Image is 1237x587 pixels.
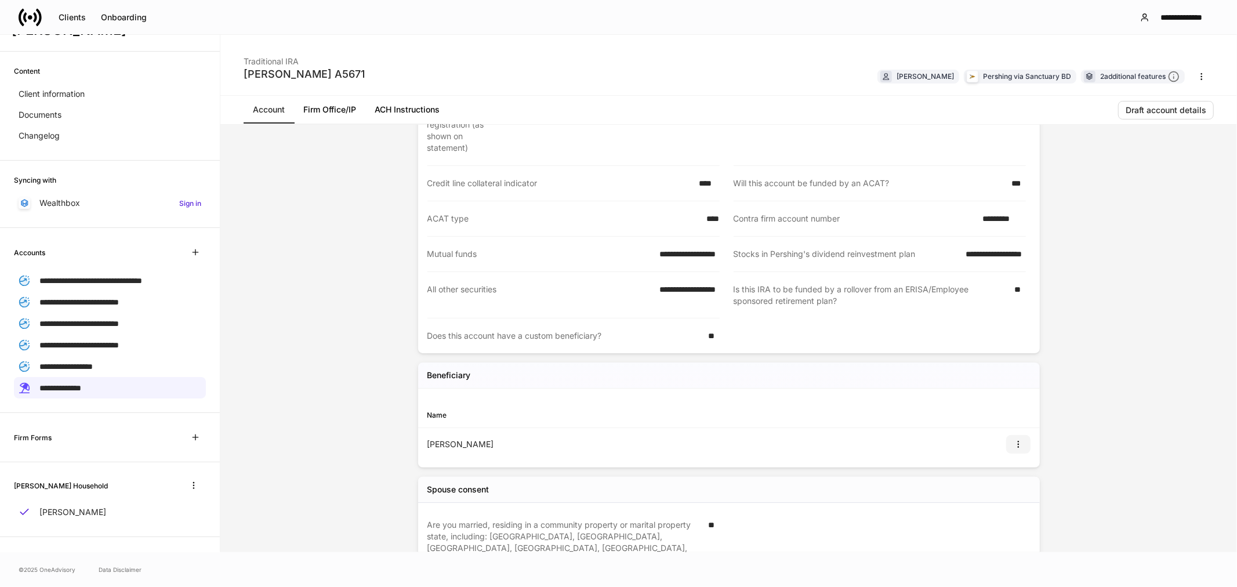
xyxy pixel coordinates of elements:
[294,96,365,124] a: Firm Office/IP
[244,49,365,67] div: Traditional IRA
[734,213,976,224] div: Contra firm account number
[427,484,489,495] div: Spouse consent
[734,284,1008,307] div: Is this IRA to be funded by a rollover from an ERISA/Employee sponsored retirement plan?
[427,248,653,260] div: Mutual funds
[39,197,80,209] p: Wealthbox
[1118,101,1214,119] button: Draft account details
[427,369,471,381] h5: Beneficiary
[14,66,40,77] h6: Content
[14,84,206,104] a: Client information
[179,198,201,209] h6: Sign in
[39,506,106,518] p: [PERSON_NAME]
[427,213,699,224] div: ACAT type
[14,502,206,523] a: [PERSON_NAME]
[14,247,45,258] h6: Accounts
[59,13,86,21] div: Clients
[51,8,93,27] button: Clients
[1126,106,1206,114] div: Draft account details
[14,480,108,491] h6: [PERSON_NAME] Household
[734,248,959,260] div: Stocks in Pershing's dividend reinvestment plan
[427,107,492,154] div: Account registration (as shown on statement)
[99,565,142,574] a: Data Disclaimer
[19,88,85,100] p: Client information
[427,439,729,450] div: [PERSON_NAME]
[983,71,1071,82] div: Pershing via Sanctuary BD
[734,107,1009,154] div: Account description
[14,125,206,146] a: Changelog
[427,410,729,421] div: Name
[14,193,206,213] a: WealthboxSign in
[14,104,206,125] a: Documents
[244,96,294,124] a: Account
[14,175,56,186] h6: Syncing with
[244,67,365,81] div: [PERSON_NAME] A5671
[19,109,61,121] p: Documents
[427,177,692,189] div: Credit line collateral indicator
[93,8,154,27] button: Onboarding
[1100,71,1180,83] div: 2 additional features
[897,71,954,82] div: [PERSON_NAME]
[365,96,449,124] a: ACH Instructions
[19,130,60,142] p: Changelog
[734,177,1005,189] div: Will this account be funded by an ACAT?
[101,13,147,21] div: Onboarding
[14,432,52,443] h6: Firm Forms
[427,330,702,342] div: Does this account have a custom beneficiary?
[19,565,75,574] span: © 2025 OneAdvisory
[427,284,653,306] div: All other securities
